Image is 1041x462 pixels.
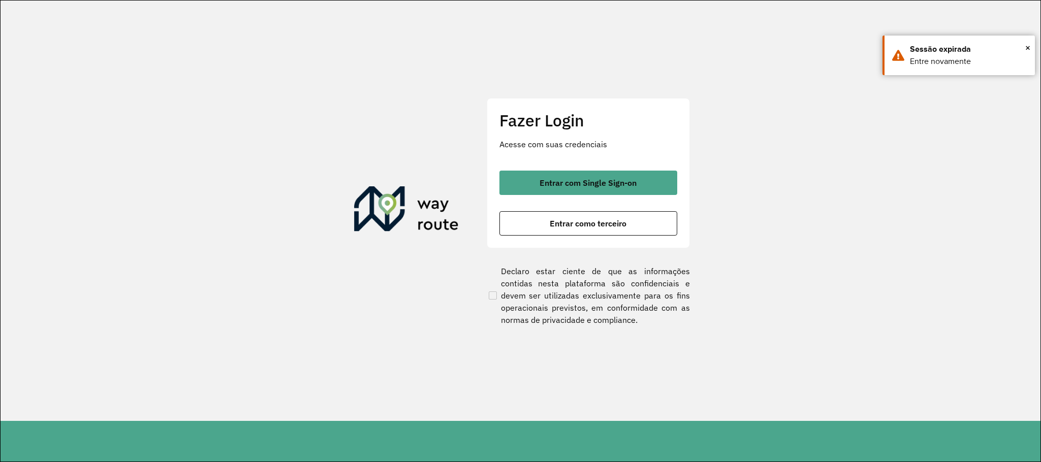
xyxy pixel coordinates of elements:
img: Roteirizador AmbevTech [354,186,459,235]
div: Entre novamente [910,55,1027,68]
p: Acesse com suas credenciais [499,138,677,150]
button: button [499,211,677,236]
button: Close [1025,40,1030,55]
label: Declaro estar ciente de que as informações contidas nesta plataforma são confidenciais e devem se... [487,265,690,326]
span: Entrar como terceiro [550,219,626,227]
div: Sessão expirada [910,43,1027,55]
button: button [499,171,677,195]
h2: Fazer Login [499,111,677,130]
span: × [1025,40,1030,55]
span: Entrar com Single Sign-on [540,179,637,187]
